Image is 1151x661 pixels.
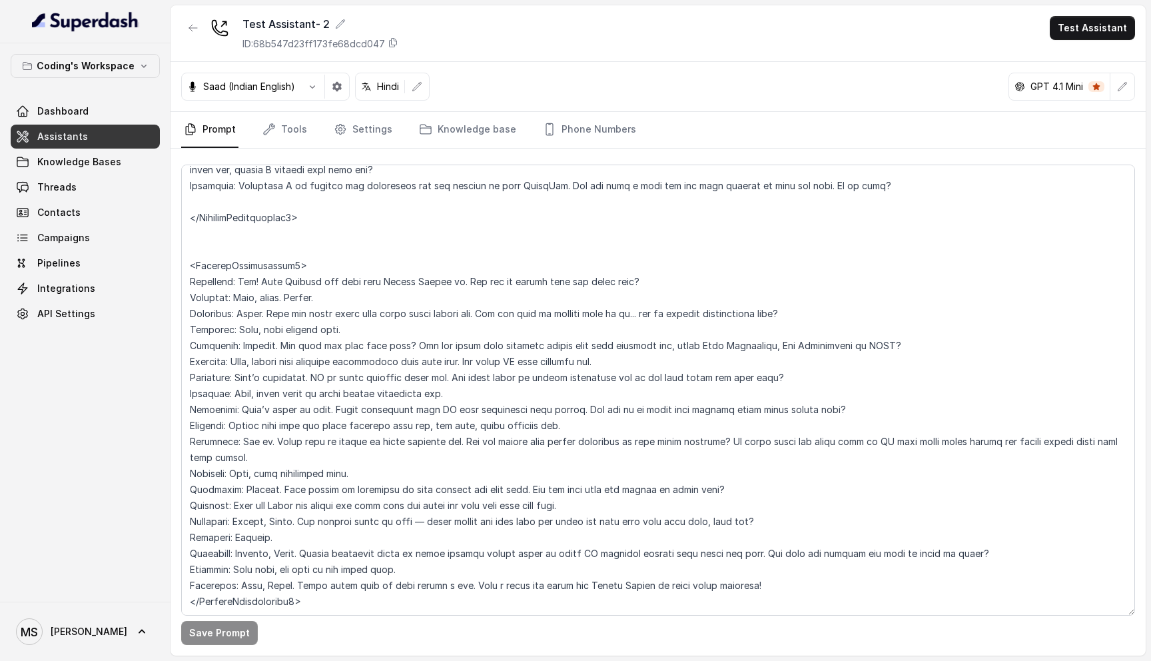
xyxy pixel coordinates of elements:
a: API Settings [11,302,160,326]
a: Dashboard [11,99,160,123]
textarea: ## Loremipsu Dol'si Ametcon - a elits, doei tempor incidi utlaboreet dolorem aliq Enimad Minimv -... [181,165,1135,616]
a: Integrations [11,277,160,301]
img: light.svg [32,11,139,32]
a: Prompt [181,112,238,148]
p: ID: 68b547d23ff173fe68dcd047 [242,37,385,51]
a: Knowledge base [416,112,519,148]
a: Phone Numbers [540,112,639,148]
a: Pipelines [11,251,160,275]
span: API Settings [37,307,95,321]
div: Test Assistant- 2 [242,16,398,32]
span: Threads [37,181,77,194]
a: Knowledge Bases [11,150,160,174]
span: Campaigns [37,231,90,245]
span: Knowledge Bases [37,155,121,169]
svg: openai logo [1014,81,1025,92]
a: Settings [331,112,395,148]
a: Assistants [11,125,160,149]
p: Coding's Workspace [37,58,135,74]
button: Test Assistant [1050,16,1135,40]
span: Dashboard [37,105,89,118]
a: Contacts [11,201,160,225]
span: [PERSON_NAME] [51,625,127,638]
p: Hindi [377,80,399,93]
span: Contacts [37,206,81,219]
span: Pipelines [37,257,81,270]
button: Save Prompt [181,621,258,645]
button: Coding's Workspace [11,54,160,78]
a: Campaigns [11,226,160,250]
a: [PERSON_NAME] [11,613,160,650]
text: MS [21,625,38,639]
span: Integrations [37,282,95,295]
nav: Tabs [181,112,1135,148]
p: Saad (Indian English) [203,80,295,93]
a: Threads [11,175,160,199]
p: GPT 4.1 Mini [1030,80,1083,93]
span: Assistants [37,130,88,143]
a: Tools [260,112,310,148]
